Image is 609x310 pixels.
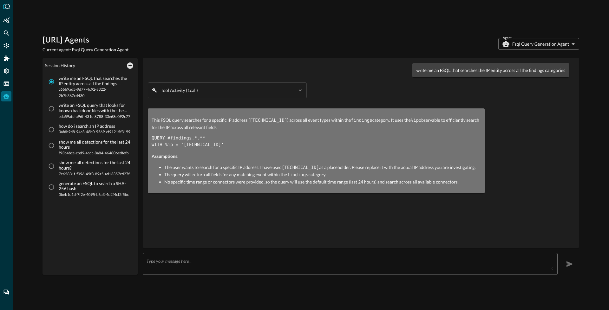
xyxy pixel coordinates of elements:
[164,164,481,171] li: The user wants to search for a specific IP address. I have used as a placeholder. Please replace ...
[1,28,11,38] div: Federated Search
[45,62,75,69] legend: Session History
[1,66,11,76] div: Settings
[59,191,132,198] span: 0beb1d1d-7f2e-4095-b6a3-4d2f4cf2f5bc
[59,113,132,120] span: eda59afd-a96f-431c-8788-33e68e092c77
[287,172,308,178] code: findings
[59,139,132,150] p: show me all detections for the last 24 hours
[1,79,11,89] div: FSQL
[152,136,224,147] code: QUERY #findings.*.** WITH %ip = '[TECHNICAL_ID]'
[512,41,569,47] p: Fsql Query Generation Agent
[43,35,129,45] h1: [URL] Agents
[282,165,319,170] code: [TECHNICAL_ID]
[411,118,419,123] code: %ip
[59,86,132,99] span: c66b9ad5-9d77-4c92-a322-2b7b367cd430
[351,118,372,123] code: findings
[59,124,130,129] p: how do i search an IP address
[164,178,481,185] li: No specific time range or connectors were provided, so the query will use the default time range ...
[59,160,132,171] p: show me all detections for the last 24 hours?
[161,87,198,94] p: Tool Activity ( 1 call )
[59,181,132,192] p: generate an FSQL to search a SHA-256 hash
[152,117,481,131] p: This FSQL query searches for a specific IP address ( ) across all event types within the category...
[125,61,135,71] button: New Chat
[1,287,11,297] div: Chat
[416,67,565,74] p: write me an FSQL that searches the IP entity across all the findings categories
[43,47,129,53] p: Current agent:
[59,129,130,135] span: 3afdb9d8-94c3-48b0-9569-cf91215f3199
[164,171,481,178] li: The query will return all fields for any matching event within the category.
[1,15,11,25] div: Summary Insights
[152,87,303,94] button: Tool Activity (1call)
[59,171,132,177] span: 7e65831f-f096-49f3-89a5-ad13357cd27f
[59,103,132,113] p: write an FSQL query that looks for known backdoor files with the the SHA-256 hashes '90b760ed1d0d...
[72,47,129,52] span: Fsql Query Generation Agent
[59,76,132,87] p: write me an FSQL that searches the IP entity across all the findings categories
[152,153,179,159] strong: Assumptions:
[2,53,12,63] div: Addons
[503,35,512,41] label: Agent
[250,118,287,123] code: [TECHNICAL_ID]
[59,150,132,156] span: f93b4bce-cbd9-4cdc-8a84-464806edfefb
[1,41,11,51] div: Connectors
[1,91,11,101] div: Query Agent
